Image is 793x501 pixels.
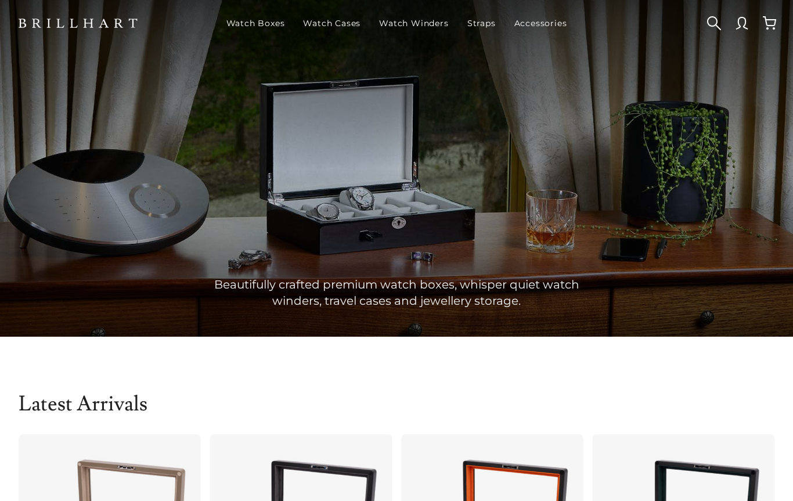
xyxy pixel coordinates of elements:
[298,8,365,38] a: Watch Cases
[463,8,500,38] a: Straps
[19,392,774,416] h2: Latest Arrivals
[510,8,572,38] a: Accessories
[222,8,290,38] a: Watch Boxes
[197,276,596,309] p: Beautifully crafted premium watch boxes, whisper quiet watch winders, travel cases and jewellery ...
[374,8,453,38] a: Watch Winders
[222,8,572,38] nav: Main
